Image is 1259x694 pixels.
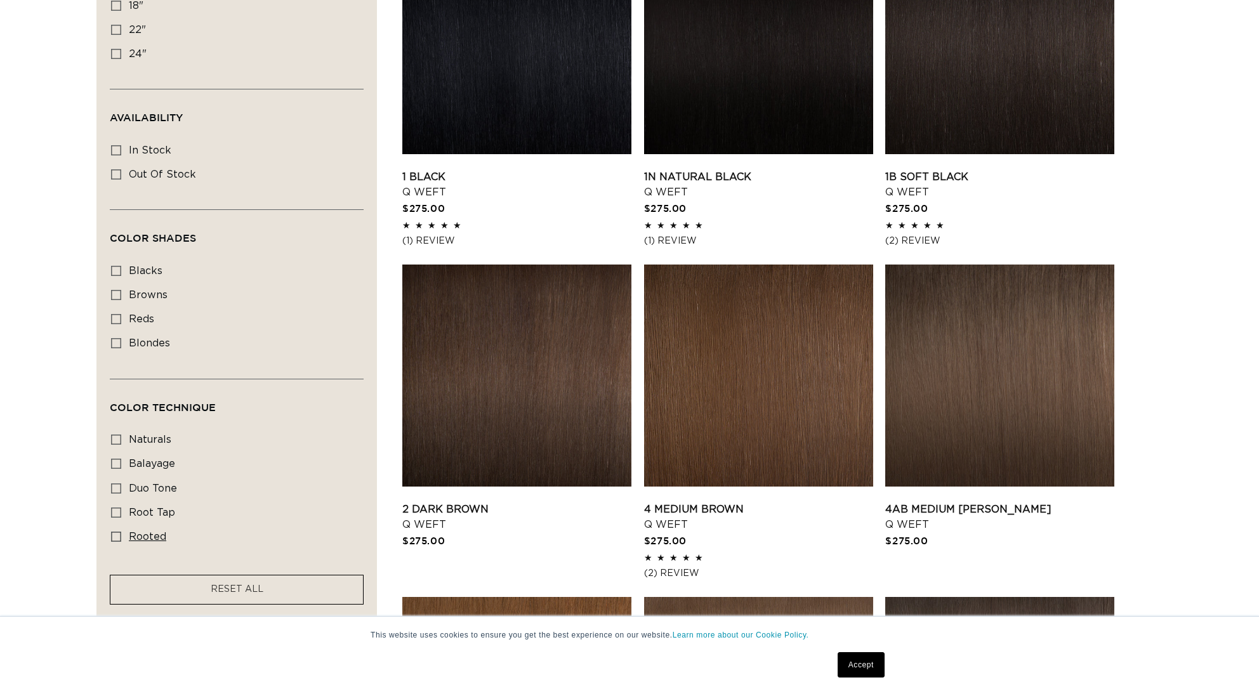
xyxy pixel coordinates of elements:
summary: Color Shades (0 selected) [110,210,364,256]
span: Availability [110,112,183,123]
span: rooted [129,532,166,542]
summary: Color Technique (0 selected) [110,379,364,425]
a: 1B Soft Black Q Weft [885,169,1114,200]
span: 18" [129,1,143,11]
span: Color Technique [110,402,216,413]
span: 24" [129,49,147,59]
a: 1N Natural Black Q Weft [644,169,873,200]
span: duo tone [129,483,177,494]
a: RESET ALL [211,582,263,598]
a: 1 Black Q Weft [402,169,631,200]
span: Out of stock [129,169,196,180]
span: browns [129,290,168,300]
summary: Availability (0 selected) [110,89,364,135]
a: 2 Dark Brown Q Weft [402,502,631,532]
span: Color Shades [110,232,196,244]
a: Learn more about our Cookie Policy. [673,631,809,639]
span: reds [129,314,154,324]
span: RESET ALL [211,585,263,594]
span: blondes [129,338,170,348]
a: Accept [838,652,885,678]
span: root tap [129,507,175,518]
p: This website uses cookies to ensure you get the best experience on our website. [371,629,888,641]
a: 4AB Medium [PERSON_NAME] Q Weft [885,502,1114,532]
span: blacks [129,266,162,276]
span: balayage [129,459,175,469]
span: 22" [129,25,146,35]
span: In stock [129,145,171,155]
span: naturals [129,435,171,445]
a: 4 Medium Brown Q Weft [644,502,873,532]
